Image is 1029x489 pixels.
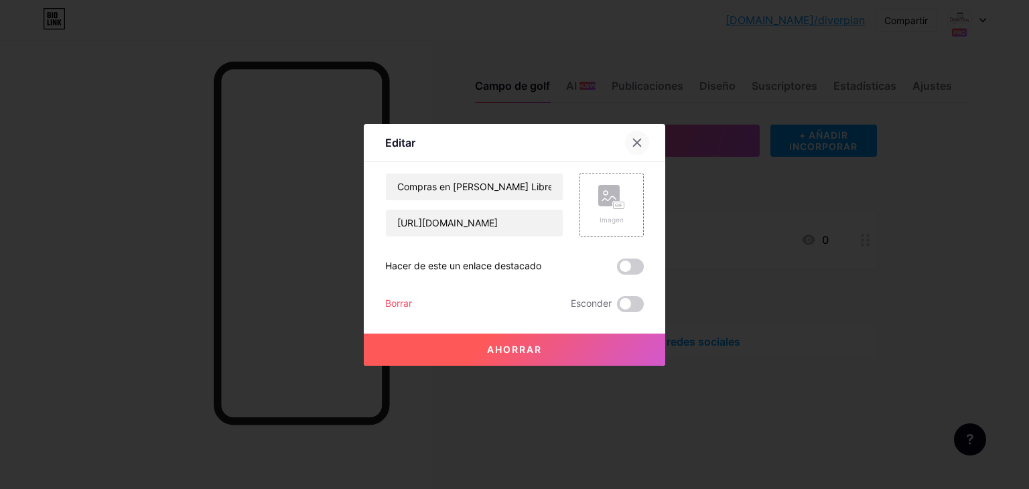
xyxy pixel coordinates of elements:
[386,173,563,200] input: Título
[385,260,541,271] font: Hacer de este un enlace destacado
[364,334,665,366] button: Ahorrar
[385,136,415,149] font: Editar
[386,210,563,236] input: URL
[385,297,412,309] font: Borrar
[571,297,612,309] font: Esconder
[487,344,542,355] font: Ahorrar
[600,216,624,224] font: Imagen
